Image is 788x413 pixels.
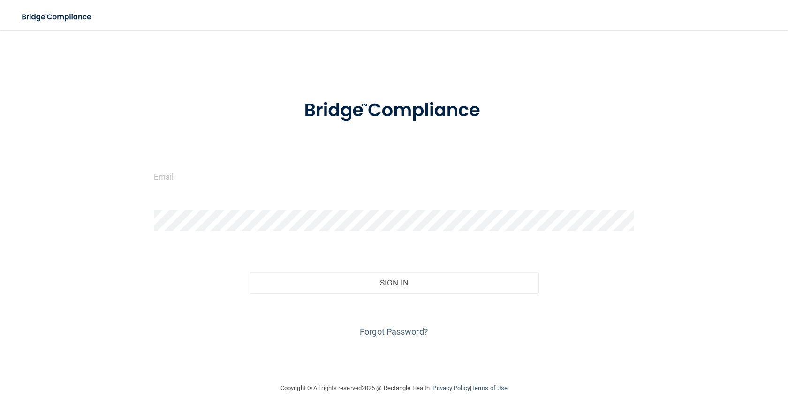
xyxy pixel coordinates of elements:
[285,86,503,135] img: bridge_compliance_login_screen.278c3ca4.svg
[432,384,470,391] a: Privacy Policy
[223,373,565,403] div: Copyright © All rights reserved 2025 @ Rectangle Health | |
[250,272,538,293] button: Sign In
[360,327,428,337] a: Forgot Password?
[14,8,100,27] img: bridge_compliance_login_screen.278c3ca4.svg
[471,384,508,391] a: Terms of Use
[154,166,634,187] input: Email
